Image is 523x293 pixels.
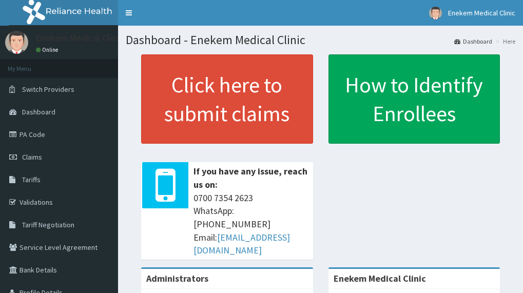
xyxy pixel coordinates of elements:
p: Enekem Medical Clinic [36,33,124,43]
img: User Image [429,7,442,19]
span: 0700 7354 2623 WhatsApp: [PHONE_NUMBER] Email: [193,191,308,258]
a: Online [36,46,61,53]
span: Tariff Negotiation [22,220,74,229]
b: If you have any issue, reach us on: [193,165,307,190]
span: Tariffs [22,175,41,184]
b: Administrators [146,272,208,284]
h1: Dashboard - Enekem Medical Clinic [126,33,515,47]
a: [EMAIL_ADDRESS][DOMAIN_NAME] [193,231,290,257]
strong: Enekem Medical Clinic [334,272,426,284]
span: Dashboard [22,107,55,116]
img: User Image [5,31,28,54]
a: How to Identify Enrollees [328,54,500,144]
span: Enekem Medical Clinic [448,8,515,17]
span: Claims [22,152,42,162]
li: Here [493,37,515,46]
a: Dashboard [454,37,492,46]
a: Click here to submit claims [141,54,313,144]
span: Switch Providers [22,85,74,94]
